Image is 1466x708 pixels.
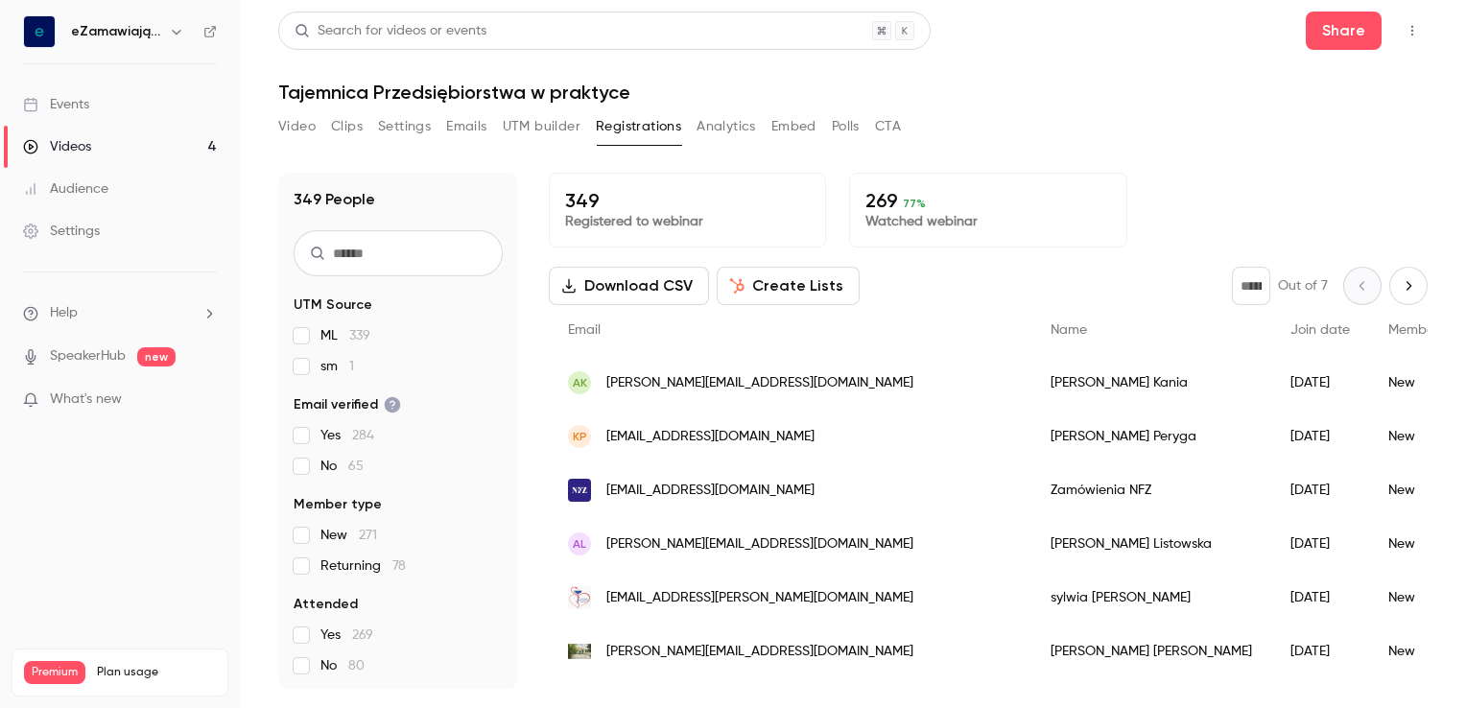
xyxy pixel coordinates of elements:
[1031,571,1271,625] div: sylwia [PERSON_NAME]
[1051,323,1087,337] span: Name
[320,656,365,675] span: No
[1271,625,1369,678] div: [DATE]
[568,479,591,502] img: nfz.gov.pl
[1389,267,1428,305] button: Next page
[697,111,756,142] button: Analytics
[331,111,363,142] button: Clips
[573,428,587,445] span: KP
[24,16,55,47] img: eZamawiający
[320,556,406,576] span: Returning
[294,295,372,315] span: UTM Source
[446,111,486,142] button: Emails
[349,329,370,342] span: 339
[1271,410,1369,463] div: [DATE]
[50,303,78,323] span: Help
[573,374,587,391] span: AK
[294,495,382,514] span: Member type
[1306,12,1382,50] button: Share
[606,481,815,501] span: [EMAIL_ADDRESS][DOMAIN_NAME]
[23,95,89,114] div: Events
[568,323,601,337] span: Email
[320,457,364,476] span: No
[549,267,709,305] button: Download CSV
[865,189,1110,212] p: 269
[392,559,406,573] span: 78
[565,189,810,212] p: 349
[875,111,901,142] button: CTA
[771,111,816,142] button: Embed
[606,427,815,447] span: [EMAIL_ADDRESS][DOMAIN_NAME]
[565,212,810,231] p: Registered to webinar
[23,137,91,156] div: Videos
[573,535,586,553] span: AL
[348,659,365,673] span: 80
[320,625,373,645] span: Yes
[320,357,354,376] span: sm
[348,460,364,473] span: 65
[352,628,373,642] span: 269
[71,22,161,41] h6: eZamawiający
[1031,356,1271,410] div: [PERSON_NAME] Kania
[23,303,217,323] li: help-dropdown-opener
[349,360,354,373] span: 1
[1290,323,1350,337] span: Join date
[1031,517,1271,571] div: [PERSON_NAME] Listowska
[295,21,486,41] div: Search for videos or events
[23,179,108,199] div: Audience
[97,665,216,680] span: Plan usage
[278,81,1428,104] h1: Tajemnica Przedsiębiorstwa w praktyce
[596,111,681,142] button: Registrations
[50,389,122,410] span: What's new
[1271,463,1369,517] div: [DATE]
[352,429,374,442] span: 284
[1031,625,1271,678] div: [PERSON_NAME] [PERSON_NAME]
[294,595,358,614] span: Attended
[568,586,591,609] img: szpital.jaworzno.pl
[568,640,591,663] img: zozursynow.pl
[503,111,580,142] button: UTM builder
[717,267,860,305] button: Create Lists
[50,346,126,366] a: SpeakerHub
[320,526,377,545] span: New
[294,188,375,211] h1: 349 People
[606,642,913,662] span: [PERSON_NAME][EMAIL_ADDRESS][DOMAIN_NAME]
[1271,517,1369,571] div: [DATE]
[1278,276,1328,295] p: Out of 7
[194,391,217,409] iframe: Noticeable Trigger
[320,326,370,345] span: ML
[24,661,85,684] span: Premium
[378,111,431,142] button: Settings
[1397,15,1428,46] button: Top Bar Actions
[294,395,401,414] span: Email verified
[606,534,913,555] span: [PERSON_NAME][EMAIL_ADDRESS][DOMAIN_NAME]
[903,197,926,210] span: 77 %
[1031,463,1271,517] div: Zamówienia NFZ
[865,212,1110,231] p: Watched webinar
[606,588,913,608] span: [EMAIL_ADDRESS][PERSON_NAME][DOMAIN_NAME]
[832,111,860,142] button: Polls
[606,373,913,393] span: [PERSON_NAME][EMAIL_ADDRESS][DOMAIN_NAME]
[23,222,100,241] div: Settings
[1271,356,1369,410] div: [DATE]
[1271,571,1369,625] div: [DATE]
[137,347,176,366] span: new
[1031,410,1271,463] div: [PERSON_NAME] Peryga
[359,529,377,542] span: 271
[320,426,374,445] span: Yes
[278,111,316,142] button: Video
